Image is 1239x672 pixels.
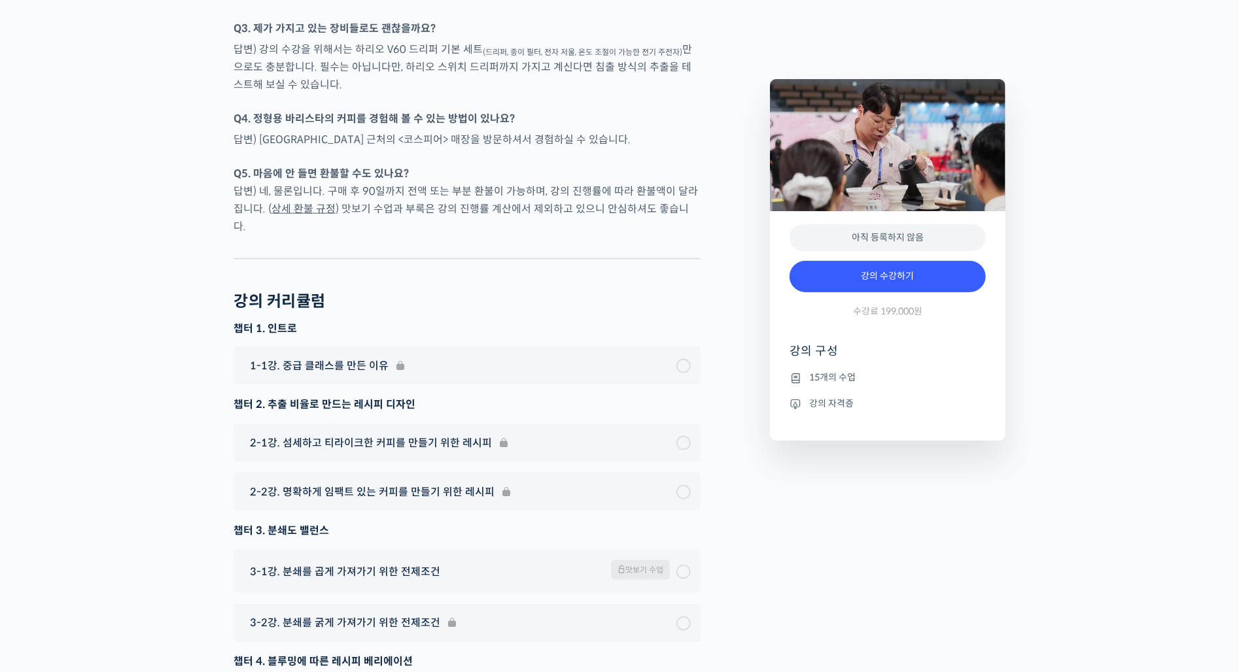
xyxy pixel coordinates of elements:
[234,22,436,35] strong: Q3. 제가 가지고 있는 장비들로도 괜찮을까요?
[790,343,986,369] h4: 강의 구성
[853,305,922,318] span: 수강료 199,000원
[790,370,986,386] li: 15개의 수업
[4,414,86,447] a: 홈
[120,435,135,445] span: 대화
[234,322,701,336] h3: 챕터 1. 인트로
[234,112,515,126] strong: Q4. 정형용 바리스타의 커피를 경험해 볼 수 있는 방법이 있나요?
[234,165,701,235] p: 답변) 네, 물론입니다. 구매 후 90일까지 전액 또는 부분 환불이 가능하며, 강의 진행률에 따라 환불액이 달라집니다. ( ) 맛보기 수업과 부록은 강의 진행률 계산에서 제외...
[86,414,169,447] a: 대화
[234,292,326,311] h2: 강의 커리큘럼
[790,395,986,411] li: 강의 자격증
[234,395,701,413] div: 챕터 2. 추출 비율로 만드는 레시피 디자인
[202,434,218,445] span: 설정
[234,41,701,93] p: 답변) 강의 수강을 위해서는 하리오 V60 드리퍼 기본 세트 만으로도 충분합니다. 필수는 아닙니다만, 하리오 스위치 드리퍼까지 가지고 계신다면 침출 방식의 추출을 테스트해 보...
[790,261,986,292] a: 강의 수강하기
[483,47,682,57] sub: (드리퍼, 종이 필터, 전자 저울, 온도 조절이 가능한 전기 주전자)
[611,560,670,580] span: 맛보기 수업
[169,414,251,447] a: 설정
[790,224,986,251] div: 아직 등록하지 않음
[243,560,691,583] a: 3-1강. 분쇄를 곱게 가져가기 위한 전제조건 맛보기 수업
[234,653,701,671] div: 챕터 4. 블루밍에 따른 레시피 베리에이션
[234,167,409,180] strong: Q5. 마음에 안 들면 환불할 수도 있나요?
[271,202,336,216] a: 상세 환불 규정
[234,522,701,539] div: 챕터 3. 분쇄도 밸런스
[250,563,440,580] span: 3-1강. 분쇄를 곱게 가져가기 위한 전제조건
[41,434,49,445] span: 홈
[234,131,701,148] p: 답변) [GEOGRAPHIC_DATA] 근처의 <코스피어> 매장을 방문하셔서 경험하실 수 있습니다.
